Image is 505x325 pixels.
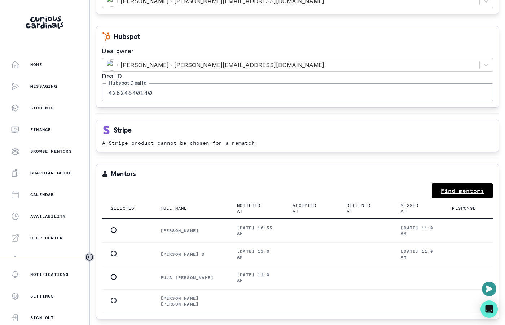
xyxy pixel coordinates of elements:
[30,148,72,154] p: Browse Mentors
[102,140,493,146] p: A Stripe product cannot be chosen for a rematch.
[161,228,220,234] p: [PERSON_NAME]
[161,295,220,307] p: [PERSON_NAME] [PERSON_NAME]
[432,183,493,198] a: Find mentors
[30,62,42,68] p: Home
[237,203,267,214] p: Notified at
[102,72,489,81] label: Deal ID
[161,205,187,211] p: Full name
[30,127,51,133] p: Finance
[30,315,54,321] p: Sign Out
[401,225,435,237] p: [DATE] 11:0 am
[401,248,435,260] p: [DATE] 11:0 am
[30,213,66,219] p: Availability
[401,203,426,214] p: Missed at
[85,252,94,262] button: Toggle sidebar
[30,257,84,263] p: Curriculum Library
[237,272,275,283] p: [DATE] 11:0 am
[452,205,476,211] p: Response
[347,203,375,214] p: Declined at
[30,235,63,241] p: Help Center
[237,225,275,237] p: [DATE] 10:55 am
[114,126,131,134] p: Stripe
[30,105,54,111] p: Students
[482,282,496,296] button: Open or close messaging widget
[30,170,72,176] p: Guardian Guide
[480,300,498,318] div: Open Intercom Messenger
[30,192,54,198] p: Calendar
[293,203,321,214] p: Accepted at
[102,47,489,55] label: Deal owner
[30,272,69,277] p: Notifications
[30,83,57,89] p: Messaging
[106,59,476,71] div: [PERSON_NAME] - [PERSON_NAME][EMAIL_ADDRESS][DOMAIN_NAME]
[161,251,220,257] p: [PERSON_NAME] D
[237,248,275,260] p: [DATE] 11:0 am
[111,205,135,211] p: Selected
[26,16,63,29] img: Curious Cardinals Logo
[114,33,140,40] p: Hubspot
[30,293,54,299] p: Settings
[161,275,220,281] p: puja [PERSON_NAME]
[111,170,136,177] p: Mentors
